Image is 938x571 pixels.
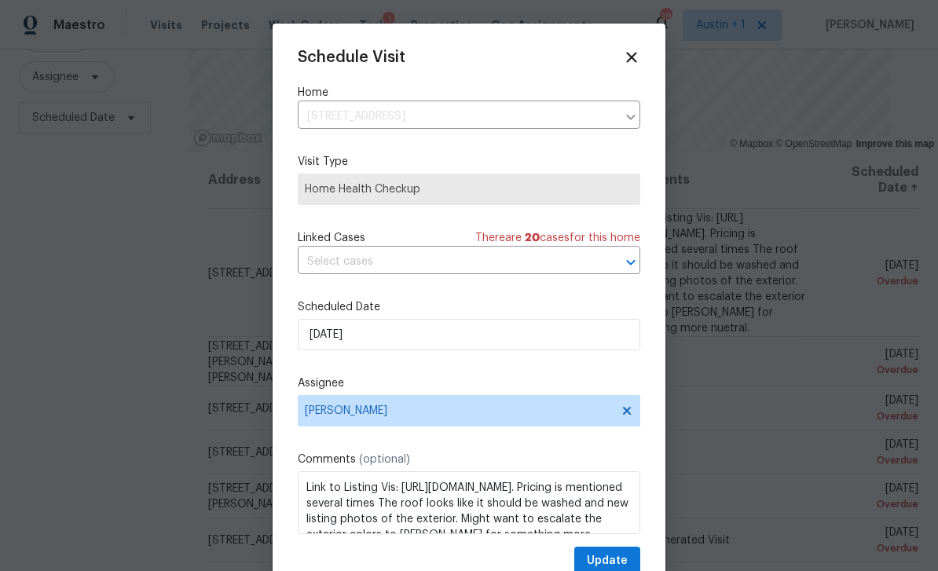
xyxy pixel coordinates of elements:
label: Home [298,85,640,101]
label: Visit Type [298,154,640,170]
label: Scheduled Date [298,299,640,315]
span: There are case s for this home [475,230,640,246]
textarea: Link to Listing Vis: [URL][DOMAIN_NAME]. Pricing is mentioned several times The roof looks like i... [298,471,640,534]
span: (optional) [359,454,410,465]
span: Update [587,551,628,571]
span: [PERSON_NAME] [305,404,613,417]
span: Linked Cases [298,230,365,246]
input: Select cases [298,250,596,274]
label: Comments [298,452,640,467]
input: M/D/YYYY [298,319,640,350]
span: Home Health Checkup [305,181,633,197]
button: Open [620,251,642,273]
span: Close [623,49,640,66]
input: Enter in an address [298,104,617,129]
span: Schedule Visit [298,49,405,65]
label: Assignee [298,375,640,391]
span: 20 [525,232,540,243]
